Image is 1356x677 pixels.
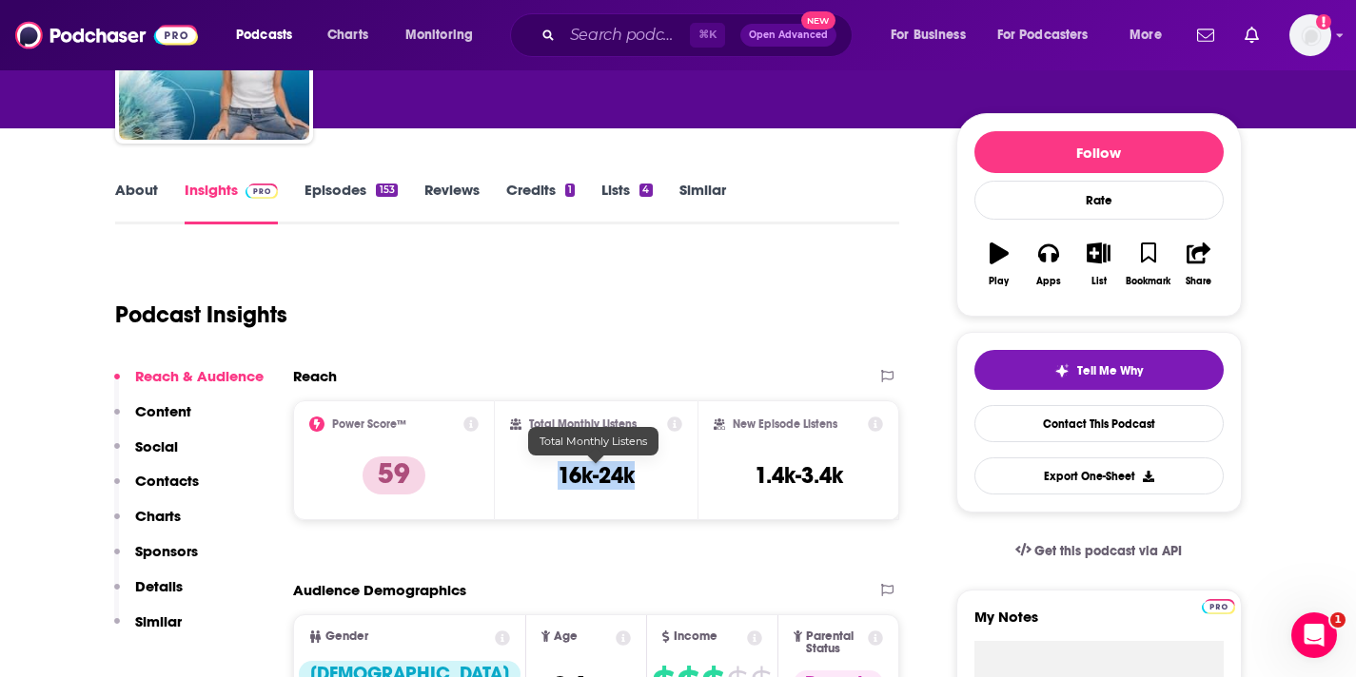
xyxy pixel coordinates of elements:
[135,472,199,490] p: Contacts
[877,20,990,50] button: open menu
[565,184,575,197] div: 1
[1237,19,1267,51] a: Show notifications dropdown
[424,181,480,224] a: Reviews
[114,507,181,542] button: Charts
[114,612,182,648] button: Similar
[135,437,178,455] p: Social
[528,13,871,57] div: Search podcasts, credits, & more...
[114,437,178,473] button: Social
[1116,20,1186,50] button: open menu
[974,608,1224,641] label: My Notes
[135,367,264,385] p: Reach & Audience
[114,577,183,612] button: Details
[114,472,199,507] button: Contacts
[554,630,578,643] span: Age
[223,20,317,50] button: open menu
[806,630,865,655] span: Parental Status
[325,630,368,643] span: Gender
[315,20,380,50] a: Charts
[115,300,287,329] h1: Podcast Insights
[1054,363,1070,378] img: tell me why sparkle
[674,630,717,643] span: Income
[558,461,635,490] h3: 16k-24k
[1024,230,1073,299] button: Apps
[891,22,966,48] span: For Business
[114,367,264,402] button: Reach & Audience
[1036,276,1061,287] div: Apps
[1173,230,1223,299] button: Share
[506,181,575,224] a: Credits1
[1202,599,1235,614] img: Podchaser Pro
[974,230,1024,299] button: Play
[639,184,652,197] div: 4
[1330,612,1346,628] span: 1
[1289,14,1331,56] button: Show profile menu
[135,542,198,560] p: Sponsors
[293,367,337,385] h2: Reach
[1316,14,1331,29] svg: Add a profile image
[749,30,828,40] span: Open Advanced
[246,184,279,199] img: Podchaser Pro
[392,20,498,50] button: open menu
[974,405,1224,442] a: Contact This Podcast
[135,402,191,420] p: Content
[15,17,198,53] img: Podchaser - Follow, Share and Rate Podcasts
[363,456,425,494] p: 59
[974,131,1224,173] button: Follow
[690,23,725,48] span: ⌘ K
[376,184,397,197] div: 153
[1202,596,1235,614] a: Pro website
[985,20,1116,50] button: open menu
[1291,612,1337,658] iframe: Intercom live chat
[733,417,837,431] h2: New Episode Listens
[1189,19,1222,51] a: Show notifications dropdown
[755,461,843,490] h3: 1.4k-3.4k
[1130,22,1162,48] span: More
[332,417,406,431] h2: Power Score™
[989,276,1009,287] div: Play
[135,577,183,595] p: Details
[115,181,158,224] a: About
[1124,230,1173,299] button: Bookmark
[236,22,292,48] span: Podcasts
[114,542,198,577] button: Sponsors
[1073,230,1123,299] button: List
[405,22,473,48] span: Monitoring
[1186,276,1211,287] div: Share
[1126,276,1170,287] div: Bookmark
[1034,543,1182,559] span: Get this podcast via API
[114,402,191,437] button: Content
[974,350,1224,390] button: tell me why sparkleTell Me Why
[562,20,690,50] input: Search podcasts, credits, & more...
[1289,14,1331,56] img: User Profile
[1077,363,1143,378] span: Tell Me Why
[1289,14,1331,56] span: Logged in as jennarohl
[740,24,836,47] button: Open AdvancedNew
[327,22,368,48] span: Charts
[601,181,652,224] a: Lists4
[1000,528,1198,574] a: Get this podcast via API
[997,22,1089,48] span: For Podcasters
[135,612,182,630] p: Similar
[801,11,835,29] span: New
[293,581,466,599] h2: Audience Demographics
[529,417,637,431] h2: Total Monthly Listens
[540,435,647,448] span: Total Monthly Listens
[305,181,397,224] a: Episodes153
[185,181,279,224] a: InsightsPodchaser Pro
[974,457,1224,494] button: Export One-Sheet
[974,181,1224,220] div: Rate
[1091,276,1107,287] div: List
[679,181,726,224] a: Similar
[135,507,181,525] p: Charts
